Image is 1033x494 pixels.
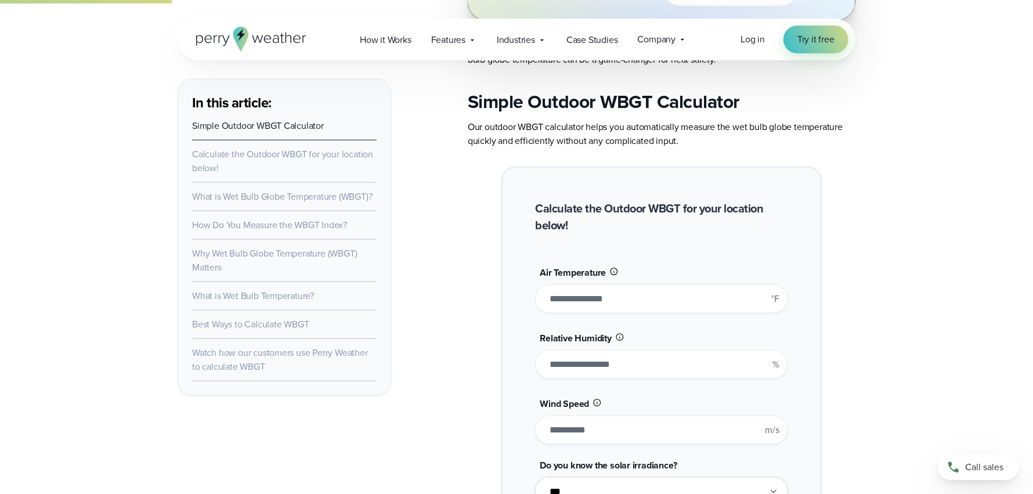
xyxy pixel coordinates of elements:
p: Our outdoor WBGT calculator helps you automatically measure the wet bulb globe temperature quickl... [468,120,855,148]
a: Calculate the Outdoor WBGT for your location below! [192,147,373,175]
a: What is Wet Bulb Temperature? [192,289,314,302]
span: How it Works [360,33,411,47]
a: Call sales [938,455,1019,480]
a: What is Wet Bulb Globe Temperature (WBGT)? [192,190,373,203]
span: Relative Humidity [540,331,612,345]
a: Watch how our customers use Perry Weather to calculate WBGT [192,346,368,373]
a: Simple Outdoor WBGT Calculator [192,119,324,132]
span: Call sales [965,460,1003,474]
a: Best Ways to Calculate WBGT [192,318,309,331]
span: Case Studies [566,33,618,47]
span: Industries [497,33,535,47]
h2: Simple Outdoor WBGT Calculator [468,90,855,113]
span: Company [638,33,676,46]
span: Wind Speed [540,397,589,410]
h3: In this article: [192,93,377,112]
a: Why Wet Bulb Globe Temperature (WBGT) Matters [192,247,357,274]
a: Case Studies [557,28,628,52]
span: Try it free [797,33,835,46]
a: Try it free [783,26,848,53]
span: Do you know the solar irradiance? [540,459,677,472]
h2: Calculate the Outdoor WBGT for your location below! [535,200,788,234]
a: How it Works [350,28,421,52]
span: Features [431,33,465,47]
a: Log in [741,33,765,46]
a: How Do You Measure the WBGT Index? [192,218,347,232]
span: Air Temperature [540,266,606,279]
